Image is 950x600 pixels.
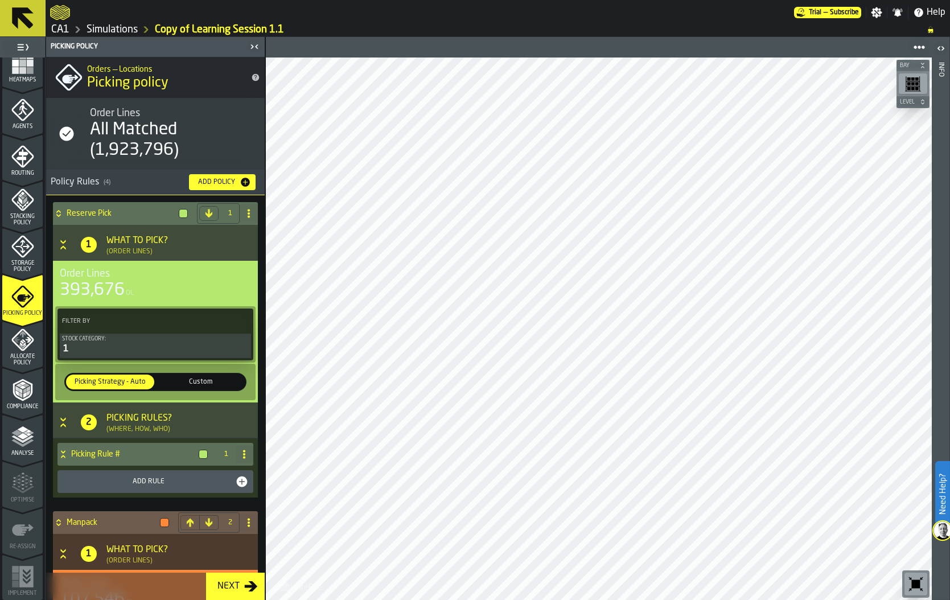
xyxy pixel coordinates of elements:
span: Custom [159,377,242,387]
li: menu Re-assign [2,508,43,553]
span: Help [927,6,945,19]
label: Filter By [60,315,231,327]
button: button- [896,60,930,71]
span: OL [126,289,134,297]
label: button-switch-multi-Picking Strategy - Auto [65,373,155,391]
div: Title [90,107,256,120]
label: button-toggle-Help [908,6,950,19]
label: button-switch-multi-Custom [155,373,246,391]
span: Picking policy [87,74,168,92]
h2: Sub Title [87,63,242,74]
div: button-toolbar-undefined [902,570,930,598]
div: Add Policy [194,178,240,186]
span: Storage Policy [2,260,43,273]
div: Info [937,60,945,597]
div: thumb [66,375,154,389]
label: button-toggle-Settings [866,7,887,18]
li: menu Storage Policy [2,228,43,273]
a: link-to-/wh/i/76e2a128-1b54-4d66-80d4-05ae4c277723 [87,23,138,36]
li: menu Agents [2,88,43,133]
h4: Reserve Pick [67,209,174,218]
button: button-Next [206,573,265,600]
div: Manpack [53,511,174,534]
div: Title [60,268,251,280]
div: PolicyFilterItem-Stock Category [60,334,251,358]
li: menu Compliance [2,368,43,413]
label: button-toggle-Close me [246,40,262,54]
label: Need Help? [936,462,949,526]
div: Policy Rules [51,175,180,189]
div: Picking Rules? [106,412,172,425]
span: Stacking Policy [2,213,43,226]
label: button-toggle-Notifications [887,7,908,18]
span: 1 [221,450,231,458]
header: Picking Policy [46,37,265,57]
div: stat-Order Lines [55,263,256,305]
h3: title-section-[object Object] [46,170,265,195]
h3: title-section-[object Object] [53,534,258,570]
button: Stock Category:1 [60,334,251,358]
button: Button-[object Object]-open [57,417,73,428]
div: button-toolbar-undefined [896,71,930,96]
span: Agents [2,124,43,130]
button: button-Add Rule [57,470,253,493]
span: Allocate Policy [2,354,43,366]
li: menu Heatmaps [2,41,43,87]
li: menu Allocate Policy [2,321,43,367]
span: — [824,9,828,17]
a: link-to-/wh/i/76e2a128-1b54-4d66-80d4-05ae4c277723/simulations/eb1aa807-963b-47d1-985f-be7d9e85bdda [155,23,284,36]
span: 2 [81,416,96,429]
div: Stock Category: [62,336,249,342]
div: What to Pick? [106,543,168,557]
span: ( 4 ) [104,179,110,186]
span: 2 [225,519,235,527]
div: (Order Lines) [106,557,153,565]
div: Next [213,580,244,593]
label: button-toggle-Open [933,39,949,60]
span: Order Lines [90,107,140,120]
li: menu Picking Policy [2,274,43,320]
li: menu Optimise [2,461,43,507]
label: button-toggle-Toggle Full Menu [2,39,43,55]
header: Info [932,37,949,600]
h4: Manpack [67,518,155,527]
div: All Matched (1,923,796) [90,120,256,161]
span: Trial [809,9,821,17]
li: menu Analyse [2,414,43,460]
li: menu Implement [2,554,43,600]
span: 1 [81,238,96,252]
li: menu Stacking Policy [2,181,43,227]
div: 393,676 [60,280,125,301]
svg: Reset zoom and position [907,575,925,593]
span: Heatmaps [2,77,43,83]
span: Level [898,99,917,105]
button: button-Add Policy [189,174,256,190]
h3: title-section-[object Object] [53,402,258,438]
span: Analyse [2,450,43,457]
span: 1 [81,547,96,561]
a: link-to-/wh/i/76e2a128-1b54-4d66-80d4-05ae4c277723/pricing/ [794,7,861,18]
button: button- [896,96,930,108]
span: Subscribe [830,9,859,17]
li: menu Routing [2,134,43,180]
span: Routing [2,170,43,176]
nav: Breadcrumb [50,23,945,36]
span: Order Lines [60,268,110,280]
div: Picking Policy [48,43,246,51]
div: stat-Order Lines [46,98,265,170]
a: link-to-/wh/i/76e2a128-1b54-4d66-80d4-05ae4c277723 [51,23,69,36]
div: What to Pick? [106,234,168,248]
a: logo-header [268,575,332,598]
span: Picking Strategy - Auto [68,377,152,387]
div: (Order Lines) [106,248,153,256]
span: Bay [898,63,917,69]
div: Menu Subscription [794,7,861,18]
span: Implement [2,590,43,597]
span: Compliance [2,404,43,410]
span: 1 [225,209,235,217]
div: Picking Rule # [57,443,212,466]
span: Optimise [2,497,43,503]
h4: Picking Rule # [71,450,194,459]
div: (Where, How, Who) [106,425,170,433]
